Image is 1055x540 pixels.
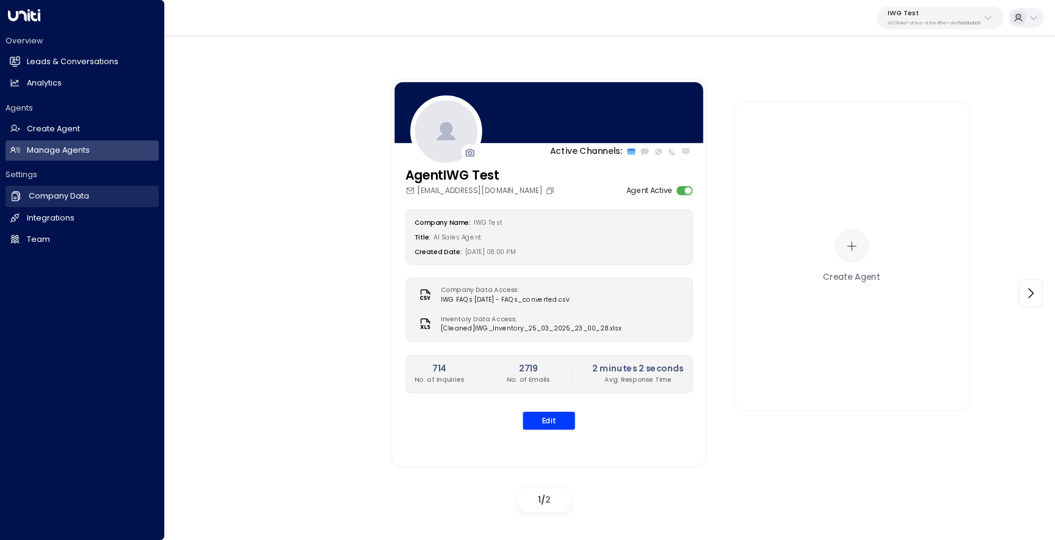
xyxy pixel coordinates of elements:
button: IWG Test927204a7-d7ee-47ca-85e1-def5a58ba506 [877,7,1004,29]
h2: Leads & Conversations [27,56,118,68]
a: Leads & Conversations [5,52,159,72]
p: 927204a7-d7ee-47ca-85e1-def5a58ba506 [888,21,981,26]
p: No. of Emails [507,375,550,384]
label: Title: [415,233,431,241]
p: Active Channels: [550,145,622,158]
h2: 2 minutes 2 seconds [592,362,683,375]
h2: Overview [5,35,159,46]
h3: AgentIWG Test [405,166,557,185]
a: Manage Agents [5,140,159,161]
span: [DATE] 08:00 PM [465,247,517,256]
h2: 714 [415,362,465,375]
a: Create Agent [5,119,159,139]
span: IWG FAQs [DATE] - FAQs_converted.csv [441,295,570,304]
h2: Manage Agents [27,145,90,156]
label: Agent Active [626,185,673,196]
label: Created Date: [415,247,462,256]
span: AI Sales Agent [433,233,481,241]
span: IWG Test [474,219,502,227]
a: Integrations [5,208,159,228]
a: Analytics [5,73,159,93]
h2: Create Agent [27,123,80,135]
h2: Company Data [29,191,89,202]
label: Company Name: [415,219,471,227]
button: Edit [523,412,575,430]
p: No. of Inquiries [415,375,465,384]
p: Avg. Response Time [592,375,683,384]
a: Team [5,230,159,250]
span: 1 [538,494,541,506]
label: Inventory Data Access: [441,315,616,324]
h2: Team [27,234,50,246]
div: Create Agent [823,271,880,283]
h2: 2719 [507,362,550,375]
button: Copy [545,186,557,195]
label: Company Data Access: [441,286,564,295]
span: [Cleaned]IWG_Inventory_25_03_2025_23_00_28.xlsx [441,324,621,334]
div: / [517,488,571,513]
p: IWG Test [888,10,981,17]
h2: Settings [5,169,159,180]
h2: Agents [5,103,159,114]
div: [EMAIL_ADDRESS][DOMAIN_NAME] [405,185,557,196]
span: 2 [545,494,551,506]
a: Company Data [5,186,159,206]
h2: Analytics [27,78,62,89]
h2: Integrations [27,213,74,224]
